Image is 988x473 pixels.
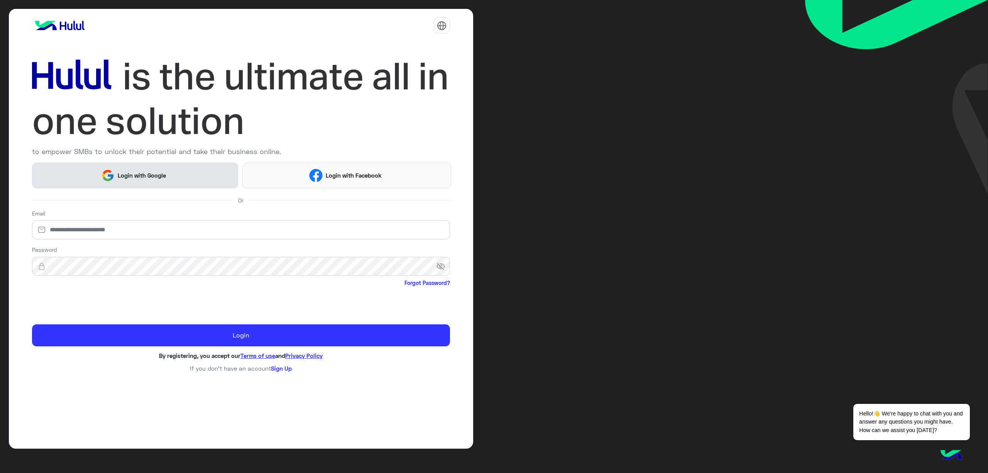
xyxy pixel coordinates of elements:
img: Google [101,169,115,182]
span: Login with Google [115,171,169,180]
img: tab [437,21,447,31]
span: visibility_off [436,259,450,273]
p: to empower SMBs to unlock their potential and take their business online. [32,146,450,157]
img: hulul-logo.png [938,442,965,469]
span: Login with Facebook [323,171,384,180]
button: Login with Facebook [242,163,452,188]
img: logo [32,18,88,33]
span: and [275,352,285,359]
iframe: reCAPTCHA [32,288,149,319]
span: By registering, you accept our [159,352,240,359]
a: Forgot Password? [404,279,450,287]
label: Password [32,246,57,254]
a: Terms of use [240,352,275,359]
img: lock [32,263,51,270]
a: Privacy Policy [285,352,323,359]
span: Hello!👋 We're happy to chat with you and answer any questions you might have. How can we assist y... [853,404,969,440]
img: email [32,226,51,234]
img: hululLoginTitle_EN.svg [32,54,450,144]
img: Facebook [309,169,323,182]
label: Email [32,209,45,217]
span: Or [238,196,244,204]
a: Sign Up [271,365,292,372]
button: Login with Google [32,163,238,188]
button: Login [32,324,450,346]
h6: If you don’t have an account [32,365,450,372]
